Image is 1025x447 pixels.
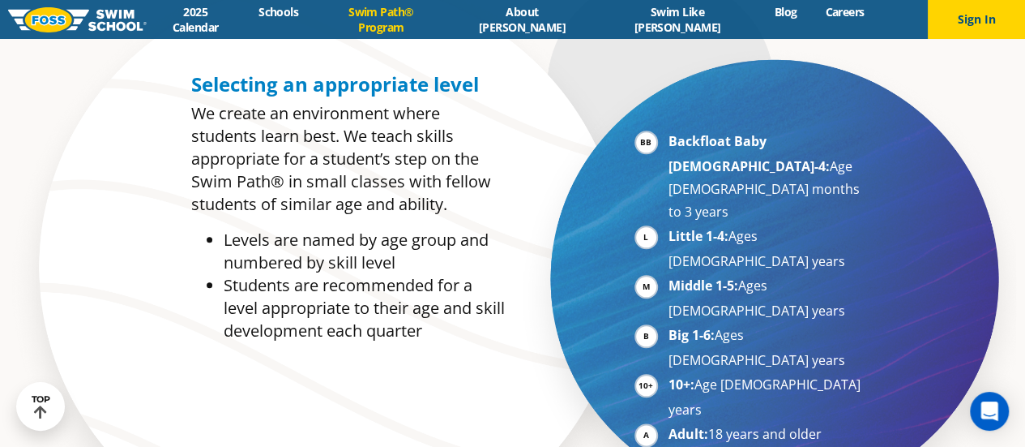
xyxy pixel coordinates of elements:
a: About [PERSON_NAME] [450,4,595,35]
li: Ages [DEMOGRAPHIC_DATA] years [668,225,867,273]
li: Ages [DEMOGRAPHIC_DATA] years [668,274,867,322]
a: Blog [760,4,811,19]
strong: 10+: [668,376,694,393]
strong: Big 1-6: [668,326,715,344]
strong: Adult: [668,425,708,443]
strong: Little 1-4: [668,227,728,245]
li: Ages [DEMOGRAPHIC_DATA] years [668,324,867,372]
div: Open Intercom Messenger [970,392,1009,431]
a: Swim Path® Program [313,4,450,35]
a: Swim Like [PERSON_NAME] [595,4,760,35]
img: FOSS Swim School Logo [8,7,147,32]
a: Careers [811,4,878,19]
div: TOP [32,394,50,419]
p: We create an environment where students learn best. We teach skills appropriate for a student’s s... [191,102,505,216]
li: Age [DEMOGRAPHIC_DATA] years [668,373,867,421]
li: Students are recommended for a level appropriate to their age and skill development each quarter [224,274,505,342]
span: Selecting an appropriate level [191,71,479,97]
li: Levels are named by age group and numbered by skill level [224,229,505,274]
a: Schools [245,4,313,19]
a: 2025 Calendar [147,4,245,35]
li: Age [DEMOGRAPHIC_DATA] months to 3 years [668,130,867,223]
strong: Backfloat Baby [DEMOGRAPHIC_DATA]-4: [668,132,830,175]
strong: Middle 1-5: [668,277,738,294]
